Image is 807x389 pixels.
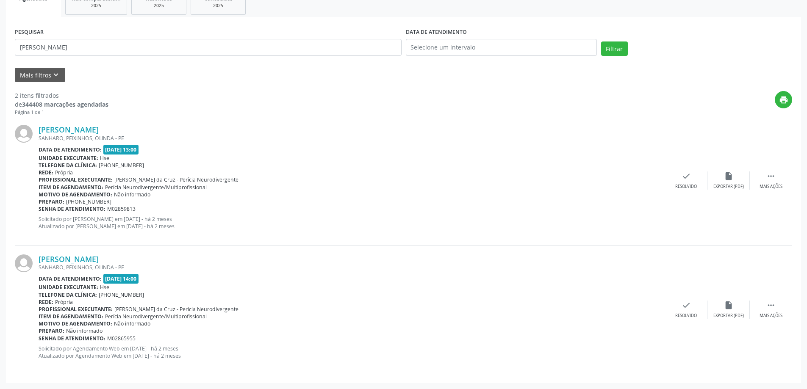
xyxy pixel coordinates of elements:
b: Data de atendimento: [39,146,102,153]
p: Solicitado por Agendamento Web em [DATE] - há 2 meses Atualizado por Agendamento Web em [DATE] - ... [39,345,665,359]
b: Senha de atendimento: [39,335,105,342]
b: Rede: [39,169,53,176]
span: Perícia Neurodivergente/Multiprofissional [105,313,207,320]
b: Data de atendimento: [39,275,102,282]
span: Não informado [114,191,150,198]
b: Senha de atendimento: [39,205,105,212]
div: Mais ações [760,184,782,190]
div: Exportar (PDF) [713,184,744,190]
span: [PERSON_NAME] da Cruz - Perícia Neurodivergente [114,306,238,313]
div: Exportar (PDF) [713,313,744,319]
p: Solicitado por [PERSON_NAME] em [DATE] - há 2 meses Atualizado por [PERSON_NAME] em [DATE] - há 2... [39,215,665,230]
span: M02865955 [107,335,136,342]
i:  [766,171,776,181]
div: 2 itens filtrados [15,91,108,100]
b: Unidade executante: [39,154,98,162]
span: Própria [55,169,73,176]
div: Mais ações [760,313,782,319]
div: Resolvido [675,313,697,319]
i: check [682,301,691,310]
b: Telefone da clínica: [39,291,97,298]
i: print [779,95,788,105]
img: img [15,254,33,272]
b: Item de agendamento: [39,184,103,191]
a: [PERSON_NAME] [39,125,99,134]
b: Preparo: [39,327,64,334]
span: M02859813 [107,205,136,212]
div: de [15,100,108,109]
b: Profissional executante: [39,306,113,313]
strong: 344408 marcações agendadas [22,100,108,108]
b: Preparo: [39,198,64,205]
span: Não informado [66,327,103,334]
button: print [775,91,792,108]
input: Selecione um intervalo [406,39,597,56]
b: Rede: [39,298,53,306]
div: 2025 [197,3,239,9]
i: insert_drive_file [724,171,733,181]
label: PESQUISAR [15,26,44,39]
i: check [682,171,691,181]
b: Telefone da clínica: [39,162,97,169]
i:  [766,301,776,310]
button: Filtrar [601,41,628,56]
span: [PHONE_NUMBER] [99,162,144,169]
span: Própria [55,298,73,306]
span: [PHONE_NUMBER] [99,291,144,298]
span: [PHONE_NUMBER] [66,198,111,205]
div: 2025 [138,3,180,9]
div: SANHARO, PEIXINHOS, OLINDA - PE [39,264,665,271]
div: Resolvido [675,184,697,190]
div: SANHARO, PEIXINHOS, OLINDA - PE [39,135,665,142]
a: [PERSON_NAME] [39,254,99,264]
b: Motivo de agendamento: [39,191,112,198]
span: Hse [100,284,109,291]
span: Hse [100,154,109,162]
label: DATA DE ATENDIMENTO [406,26,467,39]
span: Perícia Neurodivergente/Multiprofissional [105,184,207,191]
i: insert_drive_file [724,301,733,310]
b: Unidade executante: [39,284,98,291]
input: Nome, código do beneficiário ou CPF [15,39,402,56]
b: Item de agendamento: [39,313,103,320]
span: [DATE] 13:00 [103,145,139,154]
b: Profissional executante: [39,176,113,183]
span: Não informado [114,320,150,327]
span: [DATE] 14:00 [103,274,139,284]
b: Motivo de agendamento: [39,320,112,327]
img: img [15,125,33,143]
span: [PERSON_NAME] da Cruz - Perícia Neurodivergente [114,176,238,183]
button: Mais filtroskeyboard_arrow_down [15,68,65,83]
i: keyboard_arrow_down [51,70,61,80]
div: 2025 [72,3,121,9]
div: Página 1 de 1 [15,109,108,116]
